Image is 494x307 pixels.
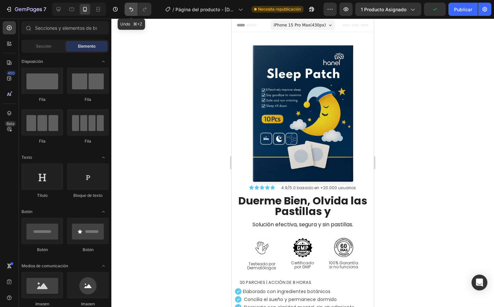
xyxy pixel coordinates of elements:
span: Abrir palanca [98,56,109,67]
font: Publicar [454,7,472,12]
font: Fila [39,139,46,144]
font: Bloque de texto [73,193,102,198]
font: Título [37,193,48,198]
font: 1 producto asignado [361,7,406,12]
font: Medios de comunicación [21,263,68,268]
font: Beta [7,121,14,126]
font: Botón [21,209,32,214]
font: Botón [37,247,48,252]
div: Abrir Intercom Messenger [472,275,487,290]
button: 1 producto asignado [355,3,421,16]
font: 7 [43,6,46,13]
span: Abrir palanca [98,261,109,271]
font: Elemento [78,44,95,49]
div: Deshacer/Rehacer [125,3,151,16]
font: Imagen [81,301,95,306]
font: Fila [39,97,46,102]
button: Publicar [448,3,478,16]
font: Texto [21,155,32,160]
span: Abrir palanca [98,206,109,217]
p: Despierta con claridad mental, sin aturdimiento [12,286,123,292]
button: 7 [3,3,49,16]
font: Disposición [21,59,43,64]
font: / [172,7,174,12]
font: Imagen [35,301,49,306]
input: Secciones y elementos de búsqueda [21,21,109,34]
span: Abrir palanca [98,152,109,163]
font: Necesita republicación [258,7,301,12]
iframe: Área de diseño [232,19,374,307]
font: Sección [36,44,51,49]
font: Fila [85,139,91,144]
font: Botón [83,247,94,252]
font: 450 [8,71,15,75]
font: Página del producto - [DATE] 01:42:37 [175,7,235,19]
font: Fila [85,97,91,102]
